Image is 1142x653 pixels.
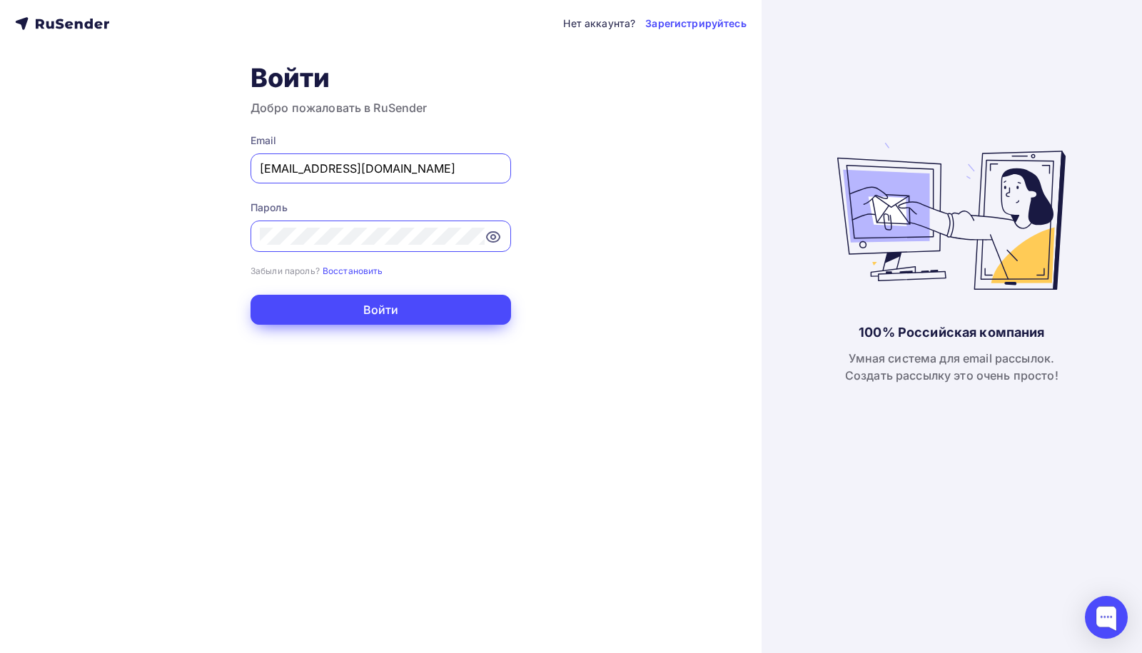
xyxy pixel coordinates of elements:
a: Восстановить [323,264,383,276]
small: Восстановить [323,265,383,276]
button: Войти [251,295,511,325]
div: Нет аккаунта? [563,16,635,31]
a: Зарегистрируйтесь [645,16,746,31]
h1: Войти [251,62,511,93]
small: Забыли пароль? [251,265,320,276]
input: Укажите свой email [260,160,502,177]
h3: Добро пожаловать в RuSender [251,99,511,116]
div: 100% Российская компания [859,324,1044,341]
div: Email [251,133,511,148]
div: Пароль [251,201,511,215]
div: Умная система для email рассылок. Создать рассылку это очень просто! [845,350,1058,384]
